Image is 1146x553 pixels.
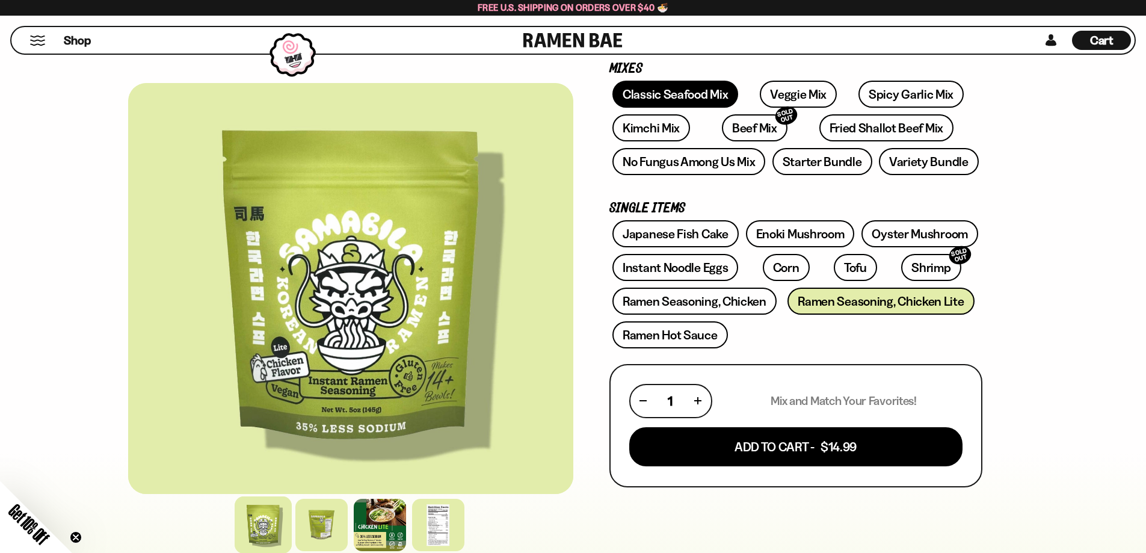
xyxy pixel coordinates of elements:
[64,31,91,50] a: Shop
[629,427,963,466] button: Add To Cart - $14.99
[609,203,982,214] p: Single Items
[861,220,978,247] a: Oyster Mushroom
[773,104,799,128] div: SOLD OUT
[668,394,673,409] span: 1
[760,81,837,108] a: Veggie Mix
[612,220,739,247] a: Japanese Fish Cake
[609,63,982,75] p: Mixes
[1090,33,1114,48] span: Cart
[29,36,46,46] button: Mobile Menu Trigger
[819,114,953,141] a: Fried Shallot Beef Mix
[5,501,52,548] span: Get 10% Off
[879,148,979,175] a: Variety Bundle
[612,114,690,141] a: Kimchi Mix
[722,114,787,141] a: Beef MixSOLD OUT
[612,321,728,348] a: Ramen Hot Sauce
[70,531,82,543] button: Close teaser
[612,288,777,315] a: Ramen Seasoning, Chicken
[612,254,738,281] a: Instant Noodle Eggs
[901,254,961,281] a: ShrimpSOLD OUT
[612,81,738,108] a: Classic Seafood Mix
[834,254,877,281] a: Tofu
[771,394,917,409] p: Mix and Match Your Favorites!
[1072,27,1131,54] a: Cart
[858,81,964,108] a: Spicy Garlic Mix
[612,148,765,175] a: No Fungus Among Us Mix
[772,148,872,175] a: Starter Bundle
[746,220,855,247] a: Enoki Mushroom
[763,254,810,281] a: Corn
[64,32,91,49] span: Shop
[947,244,973,267] div: SOLD OUT
[478,2,668,13] span: Free U.S. Shipping on Orders over $40 🍜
